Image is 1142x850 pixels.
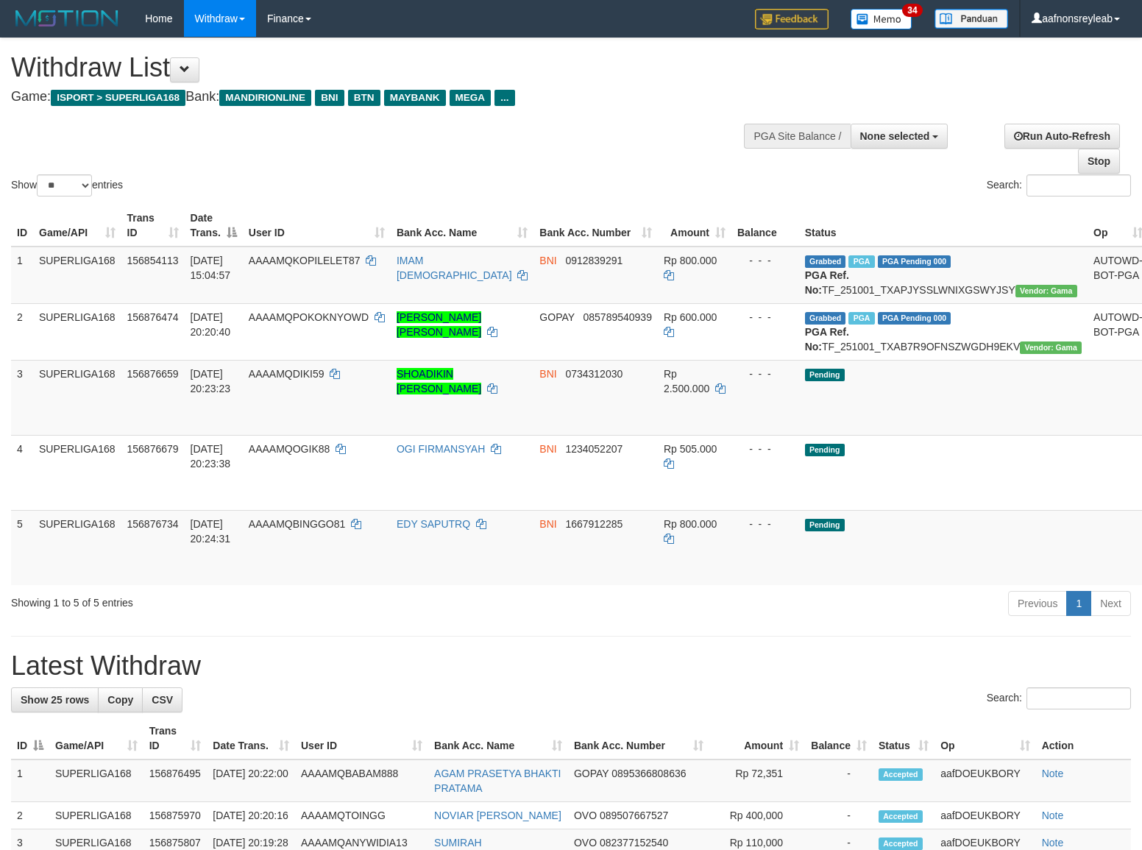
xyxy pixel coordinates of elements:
div: Showing 1 to 5 of 5 entries [11,589,465,610]
span: Copy 085789540939 to clipboard [584,311,652,323]
span: ISPORT > SUPERLIGA168 [51,90,185,106]
span: MEGA [450,90,492,106]
th: Status: activate to sort column ascending [873,718,934,759]
div: - - - [737,366,793,381]
span: BTN [348,90,380,106]
span: PGA Pending [878,255,951,268]
span: BNI [539,518,556,530]
b: PGA Ref. No: [805,326,849,353]
td: 2 [11,303,33,360]
span: Marked by aafchhiseyha [848,255,874,268]
a: Note [1042,810,1064,821]
span: Pending [805,519,845,531]
span: Accepted [879,837,923,850]
th: Bank Acc. Name: activate to sort column ascending [428,718,568,759]
span: CSV [152,694,173,706]
span: BNI [539,368,556,380]
span: Grabbed [805,255,846,268]
th: Status [799,205,1088,247]
a: Note [1042,837,1064,849]
td: [DATE] 20:22:00 [207,759,295,802]
span: MAYBANK [384,90,446,106]
th: Action [1036,718,1131,759]
td: 156876495 [143,759,208,802]
h4: Game: Bank: [11,90,747,105]
a: Show 25 rows [11,687,99,712]
span: [DATE] 20:23:38 [191,443,231,470]
span: Rp 505.000 [664,443,717,455]
span: OVO [574,810,597,821]
input: Search: [1026,687,1131,709]
a: EDY SAPUTRQ [397,518,470,530]
span: 156876659 [127,368,179,380]
span: Rp 800.000 [664,255,717,266]
span: AAAAMQDIKI59 [249,368,324,380]
span: 156854113 [127,255,179,266]
div: - - - [737,310,793,325]
span: None selected [860,130,930,142]
span: 156876679 [127,443,179,455]
th: Amount: activate to sort column ascending [709,718,805,759]
label: Show entries [11,174,123,196]
th: Bank Acc. Number: activate to sort column ascending [568,718,709,759]
span: BNI [539,443,556,455]
th: Balance: activate to sort column ascending [805,718,873,759]
td: TF_251001_TXAPJYSSLWNIXGSWYJSY [799,247,1088,304]
span: AAAAMQPOKOKNYOWD [249,311,369,323]
a: CSV [142,687,182,712]
th: Bank Acc. Name: activate to sort column ascending [391,205,533,247]
span: [DATE] 20:24:31 [191,518,231,545]
h1: Withdraw List [11,53,747,82]
td: 3 [11,360,33,435]
span: OVO [574,837,597,849]
td: AAAAMQTOINGG [295,802,428,829]
a: SHOADIKIN [PERSON_NAME] [397,368,481,394]
th: Date Trans.: activate to sort column descending [185,205,243,247]
td: AAAAMQBABAM888 [295,759,428,802]
b: PGA Ref. No: [805,269,849,296]
span: [DATE] 20:23:23 [191,368,231,394]
a: Note [1042,768,1064,779]
th: Trans ID: activate to sort column ascending [143,718,208,759]
img: Feedback.jpg [755,9,829,29]
span: PGA Pending [878,312,951,325]
span: Grabbed [805,312,846,325]
span: Rp 2.500.000 [664,368,709,394]
a: Copy [98,687,143,712]
label: Search: [987,174,1131,196]
a: IMAM [DEMOGRAPHIC_DATA] [397,255,512,281]
span: Copy 0912839291 to clipboard [565,255,623,266]
div: PGA Site Balance / [744,124,850,149]
td: 4 [11,435,33,510]
input: Search: [1026,174,1131,196]
span: Copy 1234052207 to clipboard [565,443,623,455]
span: 156876474 [127,311,179,323]
td: Rp 400,000 [709,802,805,829]
th: User ID: activate to sort column ascending [295,718,428,759]
button: None selected [851,124,948,149]
a: OGI FIRMANSYAH [397,443,485,455]
th: Date Trans.: activate to sort column ascending [207,718,295,759]
span: Copy 082377152540 to clipboard [600,837,668,849]
span: [DATE] 20:20:40 [191,311,231,338]
td: aafDOEUKBORY [934,802,1036,829]
span: Show 25 rows [21,694,89,706]
span: Accepted [879,810,923,823]
td: Rp 72,351 [709,759,805,802]
a: 1 [1066,591,1091,616]
td: SUPERLIGA168 [49,802,143,829]
th: Game/API: activate to sort column ascending [49,718,143,759]
td: 2 [11,802,49,829]
th: Balance [731,205,799,247]
td: SUPERLIGA168 [33,435,121,510]
span: 156876734 [127,518,179,530]
span: [DATE] 15:04:57 [191,255,231,281]
select: Showentries [37,174,92,196]
h1: Latest Withdraw [11,651,1131,681]
th: Game/API: activate to sort column ascending [33,205,121,247]
a: Stop [1078,149,1120,174]
td: SUPERLIGA168 [33,360,121,435]
th: Trans ID: activate to sort column ascending [121,205,185,247]
th: ID [11,205,33,247]
td: 156875970 [143,802,208,829]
